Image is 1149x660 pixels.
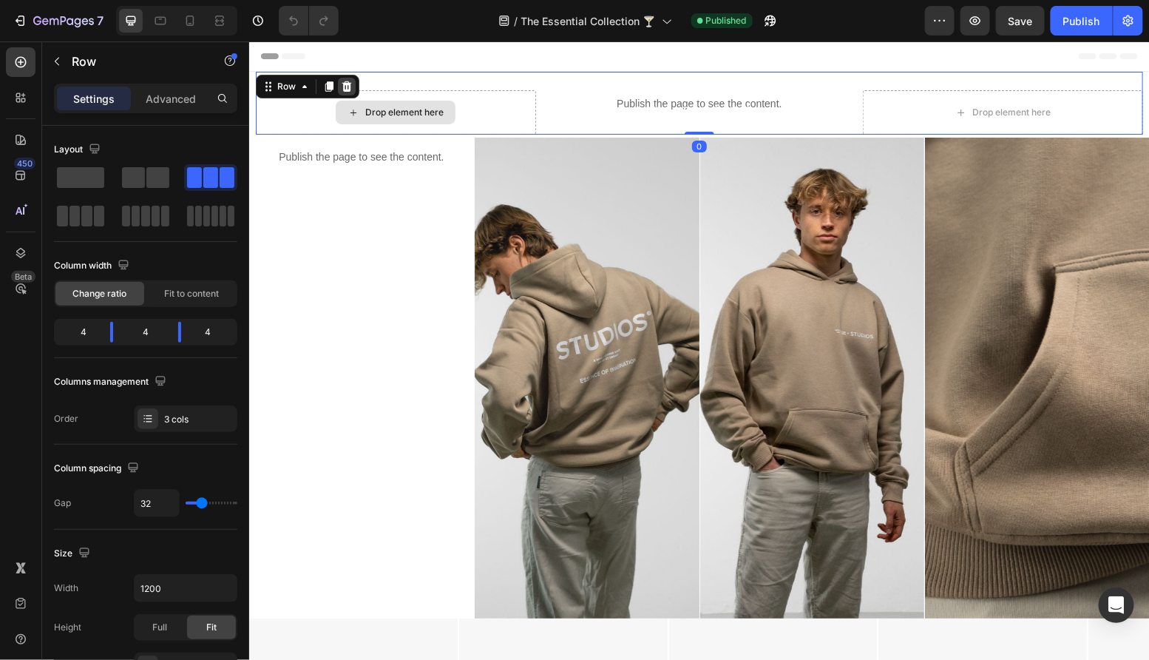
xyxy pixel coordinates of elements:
[193,322,234,343] div: 4
[384,65,502,78] img: 469738983975290078-dcf53945-0624-4cc5-bb10-904500a4da34.png
[724,65,802,77] div: Drop element here
[135,575,237,602] input: Auto
[11,271,35,283] div: Beta
[206,621,217,634] span: Fit
[54,372,169,392] div: Columns management
[279,6,339,36] div: Undo/Redo
[57,322,98,343] div: 4
[1009,15,1033,27] span: Save
[54,496,71,510] div: Gap
[451,96,676,577] img: 469738983975290078-8de98015-9ec2-4817-b5f5-cd9874accdda.jpg
[676,96,901,577] img: 469738983975290078-ac501534-419c-4616-85de-dd62c5078016.jpg
[54,459,142,479] div: Column spacing
[996,6,1045,36] button: Save
[164,413,234,426] div: 3 cols
[706,14,747,27] span: Published
[54,544,93,564] div: Size
[54,140,104,160] div: Layout
[14,158,35,169] div: 450
[72,53,197,70] p: Row
[54,256,132,276] div: Column width
[515,13,518,29] span: /
[54,621,81,634] div: Height
[1051,6,1113,36] button: Publish
[152,621,167,634] span: Full
[521,13,656,29] span: The Essential Collection 🍸
[164,287,219,300] span: Fit to content
[6,6,110,36] button: 7
[135,490,179,516] input: Auto
[1063,13,1100,29] div: Publish
[73,287,127,300] span: Change ratio
[125,322,166,343] div: 4
[1099,587,1134,623] div: Open Intercom Messenger
[54,582,78,595] div: Width
[25,38,50,52] div: Row
[73,91,115,107] p: Settings
[54,412,78,425] div: Order
[443,99,458,111] div: 0
[226,96,450,577] img: 469738983975290078-3a7a48b0-0f5f-4acf-9cb3-65b61884f99a.jpg
[146,91,196,107] p: Advanced
[97,12,104,30] p: 7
